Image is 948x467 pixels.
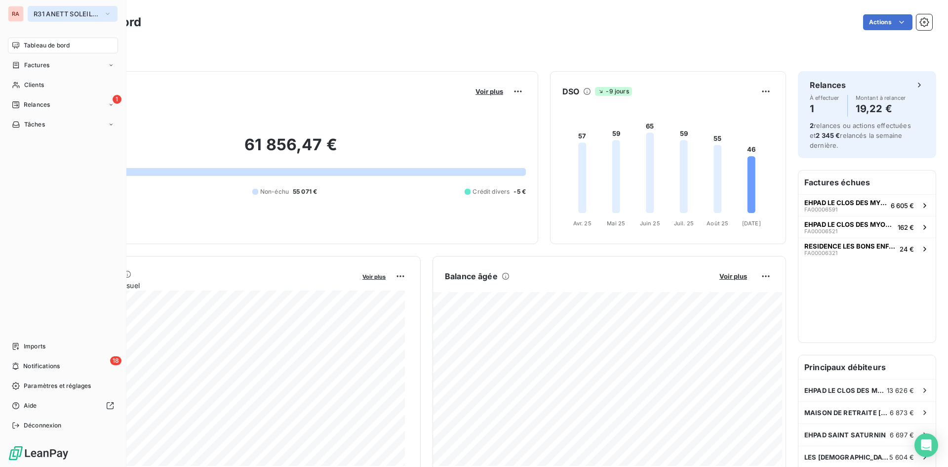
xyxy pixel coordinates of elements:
[24,401,37,410] span: Aide
[804,220,894,228] span: EHPAD LE CLOS DES MYOSOTIS
[898,223,914,231] span: 162 €
[889,453,914,461] span: 5 604 €
[674,220,694,227] tspan: Juil. 25
[595,87,632,96] span: -9 jours
[445,270,498,282] h6: Balance âgée
[473,187,510,196] span: Crédit divers
[23,362,60,371] span: Notifications
[707,220,728,227] tspan: Août 25
[804,431,886,439] span: EHPAD SAINT SATURNIN
[804,409,890,417] span: MAISON DE RETRAITE [PERSON_NAME]
[8,6,24,22] div: RA
[359,272,389,281] button: Voir plus
[810,79,846,91] h6: Relances
[798,194,936,216] button: EHPAD LE CLOS DES MYOSOTISFA000065916 605 €
[260,187,289,196] span: Non-échu
[810,122,814,129] span: 2
[887,386,914,394] span: 13 626 €
[362,273,386,280] span: Voir plus
[56,280,355,291] span: Chiffre d'affaires mensuel
[810,101,839,117] h4: 1
[863,14,912,30] button: Actions
[856,95,906,101] span: Montant à relancer
[890,409,914,417] span: 6 873 €
[56,135,526,165] h2: 61 856,47 €
[24,61,49,70] span: Factures
[640,220,660,227] tspan: Juin 25
[890,431,914,439] span: 6 697 €
[473,87,506,96] button: Voir plus
[513,187,526,196] span: -5 €
[804,386,887,394] span: EHPAD LE CLOS DES MYOSOTIS
[914,433,938,457] div: Open Intercom Messenger
[716,272,750,281] button: Voir plus
[891,202,914,210] span: 6 605 €
[798,170,936,194] h6: Factures échues
[8,398,118,414] a: Aide
[24,41,70,50] span: Tableau de bord
[24,81,44,89] span: Clients
[798,355,936,379] h6: Principaux débiteurs
[804,242,896,250] span: RESIDENCE LES BONS ENFANTS
[562,85,579,97] h6: DSO
[24,382,91,390] span: Paramètres et réglages
[804,199,887,207] span: EHPAD LE CLOS DES MYOSOTIS
[8,445,69,461] img: Logo LeanPay
[113,95,121,104] span: 1
[293,187,317,196] span: 55 071 €
[804,250,837,256] span: FA00006321
[110,356,121,365] span: 18
[804,207,837,212] span: FA00006591
[24,120,45,129] span: Tâches
[900,245,914,253] span: 24 €
[804,228,837,234] span: FA00006521
[798,216,936,238] button: EHPAD LE CLOS DES MYOSOTISFA00006521162 €
[804,453,889,461] span: LES [DEMOGRAPHIC_DATA]
[816,131,840,139] span: 2 345 €
[742,220,761,227] tspan: [DATE]
[573,220,592,227] tspan: Avr. 25
[475,87,503,95] span: Voir plus
[856,101,906,117] h4: 19,22 €
[810,95,839,101] span: À effectuer
[24,342,45,351] span: Imports
[24,421,62,430] span: Déconnexion
[810,122,911,149] span: relances ou actions effectuées et relancés la semaine dernière.
[798,238,936,259] button: RESIDENCE LES BONS ENFANTSFA0000632124 €
[34,10,100,18] span: R31 ANETT SOLEIL THOUARS
[24,100,50,109] span: Relances
[719,272,747,280] span: Voir plus
[607,220,625,227] tspan: Mai 25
